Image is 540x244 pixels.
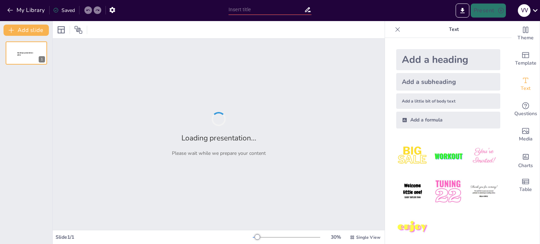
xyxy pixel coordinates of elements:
button: V V [518,4,531,18]
span: Charts [518,162,533,170]
div: Slide 1 / 1 [56,234,253,240]
h2: Loading presentation... [181,133,256,143]
img: 1.jpeg [396,140,429,172]
div: 30 % [327,234,344,240]
div: V V [518,4,531,17]
div: Add a heading [396,49,500,70]
button: Present [471,4,506,18]
button: Add slide [4,25,49,36]
span: Media [519,135,533,143]
span: Sendsteps presentation editor [17,52,33,56]
img: 4.jpeg [396,175,429,208]
div: Add a subheading [396,73,500,91]
span: Template [515,59,536,67]
img: 6.jpeg [468,175,500,208]
span: Text [521,85,531,92]
div: Change the overall theme [512,21,540,46]
span: Questions [514,110,537,118]
div: Get real-time input from your audience [512,97,540,122]
img: 7.jpeg [396,211,429,244]
div: 1 [39,56,45,62]
div: Add a little bit of body text [396,93,500,109]
button: Export to PowerPoint [456,4,469,18]
p: Text [403,21,504,38]
div: Saved [53,7,75,14]
span: Theme [517,34,534,42]
div: Add ready made slides [512,46,540,72]
div: Add a formula [396,112,500,128]
div: Add images, graphics, shapes or video [512,122,540,147]
span: Single View [356,235,380,240]
div: Add text boxes [512,72,540,97]
img: 2.jpeg [432,140,464,172]
p: Please wait while we prepare your content [172,150,266,157]
div: Add charts and graphs [512,147,540,173]
img: 3.jpeg [468,140,500,172]
div: 1 [6,41,47,65]
button: My Library [5,5,48,16]
div: Add a table [512,173,540,198]
span: Position [74,26,83,34]
span: Table [519,186,532,193]
div: Layout [56,24,67,35]
input: Insert title [229,5,304,15]
img: 5.jpeg [432,175,464,208]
